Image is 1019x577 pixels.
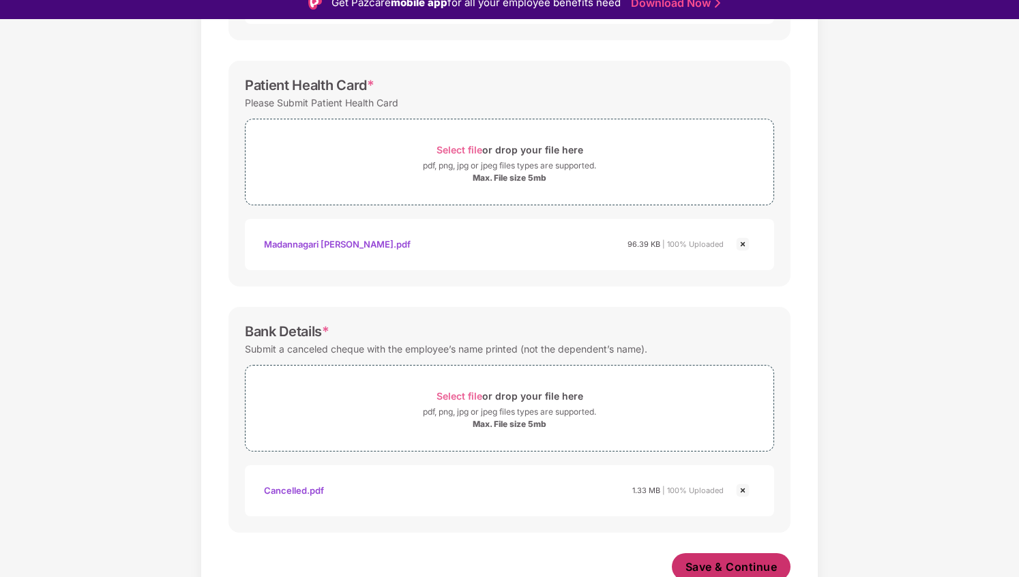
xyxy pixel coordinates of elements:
div: pdf, png, jpg or jpeg files types are supported. [423,159,596,173]
div: Madannagari [PERSON_NAME].pdf [264,233,411,256]
span: Select fileor drop your file herepdf, png, jpg or jpeg files types are supported.Max. File size 5mb [246,376,773,441]
div: Cancelled.pdf [264,479,324,502]
div: or drop your file here [437,387,583,405]
div: Patient Health Card [245,77,374,93]
span: Select fileor drop your file herepdf, png, jpg or jpeg files types are supported.Max. File size 5mb [246,130,773,194]
div: Bank Details [245,323,329,340]
div: Max. File size 5mb [473,419,546,430]
div: Please Submit Patient Health Card [245,93,398,112]
img: svg+xml;base64,PHN2ZyBpZD0iQ3Jvc3MtMjR4MjQiIHhtbG5zPSJodHRwOi8vd3d3LnczLm9yZy8yMDAwL3N2ZyIgd2lkdG... [735,236,751,252]
span: Select file [437,144,482,156]
div: Max. File size 5mb [473,173,546,183]
div: Submit a canceled cheque with the employee’s name printed (not the dependent’s name). [245,340,647,358]
div: pdf, png, jpg or jpeg files types are supported. [423,405,596,419]
span: | 100% Uploaded [662,486,724,495]
span: 96.39 KB [627,239,660,249]
img: svg+xml;base64,PHN2ZyBpZD0iQ3Jvc3MtMjR4MjQiIHhtbG5zPSJodHRwOi8vd3d3LnczLm9yZy8yMDAwL3N2ZyIgd2lkdG... [735,482,751,499]
span: Select file [437,390,482,402]
div: or drop your file here [437,140,583,159]
span: 1.33 MB [632,486,660,495]
span: | 100% Uploaded [662,239,724,249]
span: Save & Continue [685,559,778,574]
